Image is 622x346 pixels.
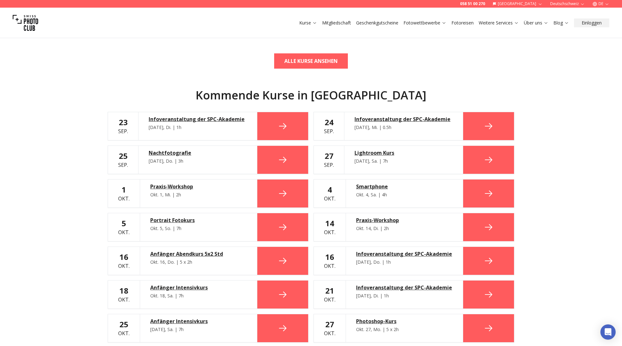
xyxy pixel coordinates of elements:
[403,20,446,26] a: Fotowettbewerbe
[324,286,335,303] div: Okt.
[524,20,548,26] a: Über uns
[476,18,521,27] button: Weitere Services
[356,250,453,258] a: Infoveranstaltung der SPC-Akademie
[356,216,453,224] a: Praxis-Workshop
[325,117,334,127] b: 24
[460,1,485,6] a: 058 51 00 270
[13,10,38,36] img: Swiss photo club
[355,124,453,131] div: [DATE], Mi. | 0.5h
[150,326,247,333] div: [DATE], Sa. | 7h
[150,250,247,258] a: Anfänger Abendkurs 5x2 Std
[324,319,335,337] div: Okt.
[553,20,569,26] a: Blog
[325,151,334,161] b: 27
[324,117,334,135] div: Sep.
[355,158,453,164] div: [DATE], Sa. | 7h
[118,117,128,135] div: Sep.
[297,18,320,27] button: Kurse
[449,18,476,27] button: Fotoreisen
[150,192,247,198] div: Okt. 1, Mi. | 2h
[324,151,334,169] div: Sep.
[149,115,247,123] a: Infoveranstaltung der SPC-Akademie
[119,319,128,329] b: 25
[149,149,247,157] a: Nachtfotografie
[320,18,354,27] button: Mitgliedschaft
[108,89,514,102] h2: Kommende Kurse in [GEOGRAPHIC_DATA]
[122,184,126,195] b: 1
[119,252,128,262] b: 16
[451,20,474,26] a: Fotoreisen
[118,185,130,202] div: Okt.
[574,18,609,27] button: Einloggen
[118,319,130,337] div: Okt.
[401,18,449,27] button: Fotowettbewerbe
[150,284,247,291] a: Anfänger Intensivkurs
[328,184,332,195] b: 4
[551,18,571,27] button: Blog
[600,324,616,340] div: Open Intercom Messenger
[150,317,247,325] a: Anfänger Intensivkurs
[324,218,335,236] div: Okt.
[119,117,128,127] b: 23
[118,286,130,303] div: Okt.
[122,218,126,228] b: 5
[479,20,519,26] a: Weitere Services
[149,124,247,131] div: [DATE], Di. | 1h
[324,252,335,270] div: Okt.
[119,285,128,296] b: 18
[355,115,453,123] a: Infoveranstaltung der SPC-Akademie
[150,183,247,190] a: Praxis-Workshop
[274,53,348,69] a: ALLE KURSE ANSEHEN
[325,218,334,228] b: 14
[150,293,247,299] div: Okt. 18, Sa. | 7h
[118,151,128,169] div: Sep.
[325,319,334,329] b: 27
[149,158,247,164] div: [DATE], Do. | 3h
[119,151,128,161] b: 25
[356,259,453,265] div: [DATE], Do. | 1h
[356,326,453,333] div: Okt. 27, Mo. | 5 x 2h
[355,149,453,157] a: Lightroom Kurs
[299,20,317,26] a: Kurse
[150,225,247,232] div: Okt. 5, So. | 7h
[325,252,334,262] b: 16
[284,57,338,65] b: ALLE KURSE ANSEHEN
[356,317,453,325] a: Photoshop-Kurs
[356,183,453,190] a: Smartphone
[354,18,401,27] button: Geschenkgutscheine
[356,225,453,232] div: Okt. 14, Di. | 2h
[324,185,335,202] div: Okt.
[356,20,398,26] a: Geschenkgutscheine
[325,285,334,296] b: 21
[521,18,551,27] button: Über uns
[118,218,130,236] div: Okt.
[150,259,247,265] div: Okt. 16, Do. | 5 x 2h
[356,293,453,299] div: [DATE], Di. | 1h
[356,192,453,198] div: Okt. 4, Sa. | 4h
[118,252,130,270] div: Okt.
[356,284,453,291] a: Infoveranstaltung der SPC-Akademie
[150,216,247,224] a: Portrait Fotokurs
[322,20,351,26] a: Mitgliedschaft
